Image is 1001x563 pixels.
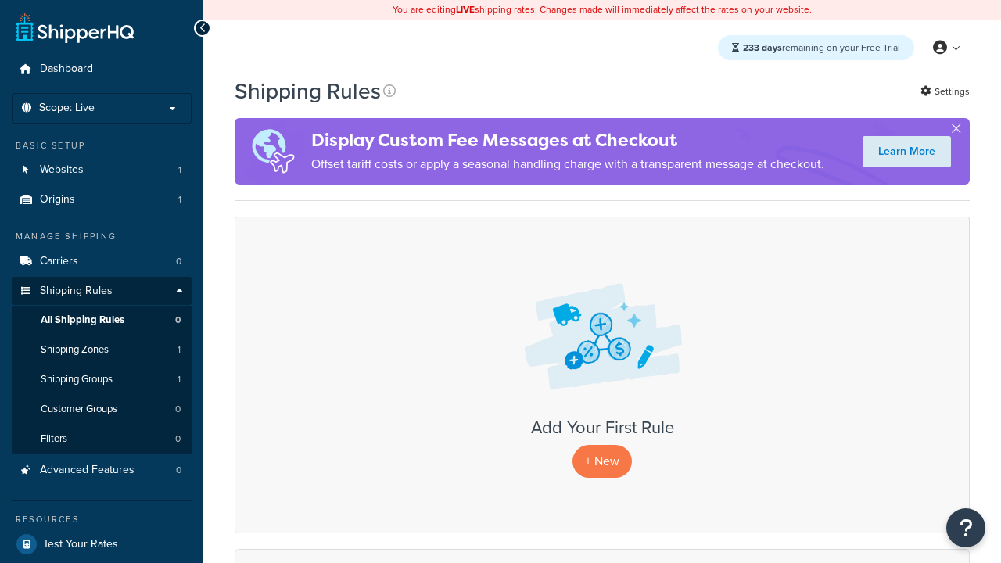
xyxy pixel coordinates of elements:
[12,395,192,424] a: Customer Groups 0
[12,156,192,185] a: Websites 1
[178,163,181,177] span: 1
[41,432,67,446] span: Filters
[40,163,84,177] span: Websites
[12,530,192,558] a: Test Your Rates
[12,185,192,214] li: Origins
[863,136,951,167] a: Learn More
[12,306,192,335] a: All Shipping Rules 0
[41,314,124,327] span: All Shipping Rules
[176,255,181,268] span: 0
[572,445,632,477] p: + New
[40,255,78,268] span: Carriers
[12,365,192,394] li: Shipping Groups
[39,102,95,115] span: Scope: Live
[43,538,118,551] span: Test Your Rates
[41,373,113,386] span: Shipping Groups
[920,81,970,102] a: Settings
[12,306,192,335] li: All Shipping Rules
[40,285,113,298] span: Shipping Rules
[456,2,475,16] b: LIVE
[311,127,824,153] h4: Display Custom Fee Messages at Checkout
[251,418,953,437] h3: Add Your First Rule
[12,55,192,84] a: Dashboard
[718,35,914,60] div: remaining on your Free Trial
[12,335,192,364] li: Shipping Zones
[12,247,192,276] li: Carriers
[12,456,192,485] a: Advanced Features 0
[40,63,93,76] span: Dashboard
[12,513,192,526] div: Resources
[12,425,192,454] a: Filters 0
[175,314,181,327] span: 0
[743,41,782,55] strong: 233 days
[12,277,192,455] li: Shipping Rules
[41,343,109,357] span: Shipping Zones
[235,76,381,106] h1: Shipping Rules
[16,12,134,43] a: ShipperHQ Home
[40,464,135,477] span: Advanced Features
[12,139,192,152] div: Basic Setup
[12,335,192,364] a: Shipping Zones 1
[12,456,192,485] li: Advanced Features
[12,277,192,306] a: Shipping Rules
[12,395,192,424] li: Customer Groups
[41,403,117,416] span: Customer Groups
[178,193,181,206] span: 1
[12,425,192,454] li: Filters
[12,247,192,276] a: Carriers 0
[235,118,311,185] img: duties-banner-06bc72dcb5fe05cb3f9472aba00be2ae8eb53ab6f0d8bb03d382ba314ac3c341.png
[311,153,824,175] p: Offset tariff costs or apply a seasonal handling charge with a transparent message at checkout.
[175,403,181,416] span: 0
[12,185,192,214] a: Origins 1
[176,464,181,477] span: 0
[946,508,985,547] button: Open Resource Center
[12,365,192,394] a: Shipping Groups 1
[175,432,181,446] span: 0
[12,230,192,243] div: Manage Shipping
[178,373,181,386] span: 1
[40,193,75,206] span: Origins
[12,156,192,185] li: Websites
[178,343,181,357] span: 1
